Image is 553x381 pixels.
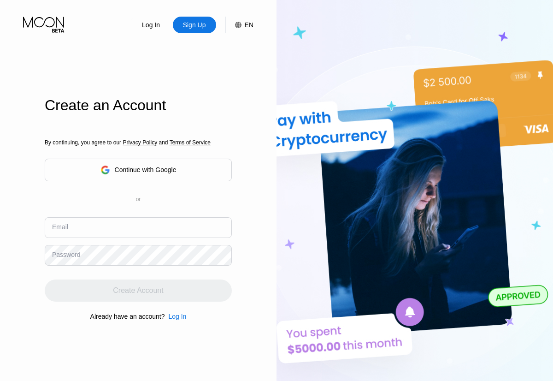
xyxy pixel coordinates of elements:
[141,20,161,30] div: Log In
[165,313,186,320] div: Log In
[170,139,211,146] span: Terms of Service
[45,159,232,181] div: Continue with Google
[115,166,176,173] div: Continue with Google
[173,17,216,33] div: Sign Up
[52,251,80,258] div: Password
[182,20,207,30] div: Sign Up
[52,223,68,231] div: Email
[225,17,253,33] div: EN
[157,139,170,146] span: and
[123,139,157,146] span: Privacy Policy
[90,313,165,320] div: Already have an account?
[45,139,232,146] div: By continuing, you agree to our
[168,313,186,320] div: Log In
[136,196,141,202] div: or
[245,21,253,29] div: EN
[45,97,232,114] div: Create an Account
[129,17,173,33] div: Log In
